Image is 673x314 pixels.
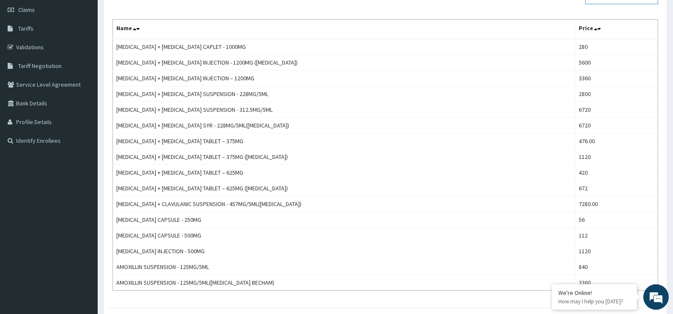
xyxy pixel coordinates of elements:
[18,62,62,70] span: Tariff Negotiation
[558,298,631,305] p: How may I help you today?
[113,71,575,86] td: [MEDICAL_DATA] + [MEDICAL_DATA] INJECTION – 1200MG
[49,99,117,185] span: We're online!
[4,217,162,247] textarea: Type your message and hit 'Enter'
[575,196,658,212] td: 7280.00
[113,212,575,228] td: [MEDICAL_DATA] CAPSULE - 250MG
[558,289,631,297] div: We're Online!
[139,4,160,25] div: Minimize live chat window
[113,196,575,212] td: [MEDICAL_DATA] + CLAVULANIC SUSPENSION - 457MG/5ML([MEDICAL_DATA])
[18,25,34,32] span: Tariffs
[44,48,143,59] div: Chat with us now
[575,181,658,196] td: 672
[575,149,658,165] td: 1120
[113,20,575,39] th: Name
[113,86,575,102] td: [MEDICAL_DATA] + [MEDICAL_DATA] SUSPENSION - 228MG/5ML
[113,39,575,55] td: [MEDICAL_DATA] + [MEDICAL_DATA] CAPLET - 1000MG
[575,55,658,71] td: 5600
[575,228,658,243] td: 112
[113,55,575,71] td: [MEDICAL_DATA] + [MEDICAL_DATA] INJECTION - 1200MG ([MEDICAL_DATA])
[575,275,658,291] td: 3360
[575,102,658,118] td: 6720
[113,149,575,165] td: [MEDICAL_DATA] + [MEDICAL_DATA] TABLET – 375MG ([MEDICAL_DATA])
[113,102,575,118] td: [MEDICAL_DATA] + [MEDICAL_DATA] SUSPENSION - 312.5MG/5ML
[575,243,658,259] td: 1120
[575,86,658,102] td: 2800
[575,165,658,181] td: 420
[113,181,575,196] td: [MEDICAL_DATA] + [MEDICAL_DATA] TABLET – 625MG ([MEDICAL_DATA])
[113,259,575,275] td: AMOXILLIN SUSPENSION - 125MG/5ML
[113,275,575,291] td: AMOXILLIN SUSPENSION - 125MG/5ML([MEDICAL_DATA] BECHAM)
[575,118,658,133] td: 6720
[575,39,658,55] td: 280
[18,6,35,14] span: Claims
[575,212,658,228] td: 56
[575,259,658,275] td: 840
[113,165,575,181] td: [MEDICAL_DATA] + [MEDICAL_DATA] TABLET – 625MG
[113,133,575,149] td: [MEDICAL_DATA] + [MEDICAL_DATA] TABLET – 375MG
[113,228,575,243] td: [MEDICAL_DATA] CAPSULE - 500MG
[575,133,658,149] td: 476.00
[16,42,34,64] img: d_794563401_company_1708531726252_794563401
[575,71,658,86] td: 3360
[113,243,575,259] td: [MEDICAL_DATA] INJECTION - 500MG
[113,118,575,133] td: [MEDICAL_DATA] + [MEDICAL_DATA] SYR - 228MG/5ML([MEDICAL_DATA])
[575,20,658,39] th: Price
